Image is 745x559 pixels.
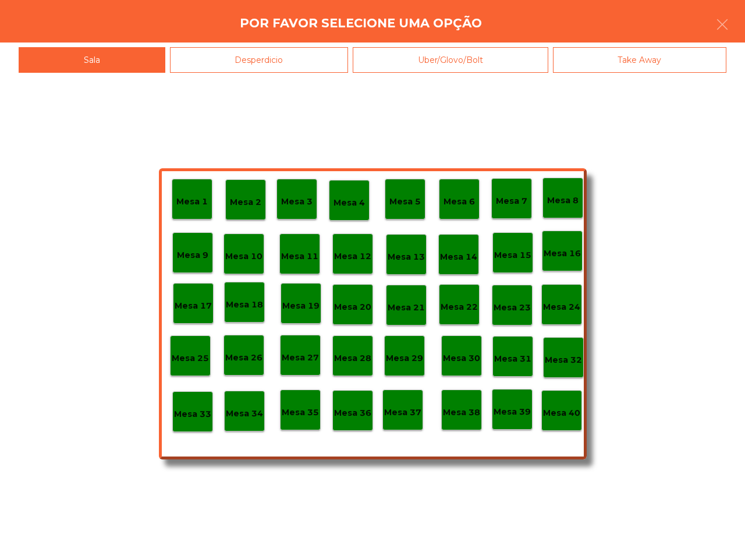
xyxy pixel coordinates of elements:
[225,351,262,365] p: Mesa 26
[384,406,421,419] p: Mesa 37
[334,352,371,365] p: Mesa 28
[225,250,262,263] p: Mesa 10
[334,196,365,210] p: Mesa 4
[389,195,421,208] p: Mesa 5
[334,406,371,420] p: Mesa 36
[545,353,582,367] p: Mesa 32
[547,194,579,207] p: Mesa 8
[494,249,531,262] p: Mesa 15
[281,195,313,208] p: Mesa 3
[176,195,208,208] p: Mesa 1
[388,250,425,264] p: Mesa 13
[240,15,482,32] h4: Por favor selecione uma opção
[170,47,349,73] div: Desperdicio
[282,351,319,365] p: Mesa 27
[334,250,371,263] p: Mesa 12
[282,299,320,313] p: Mesa 19
[226,298,263,312] p: Mesa 18
[174,408,211,421] p: Mesa 33
[494,352,531,366] p: Mesa 31
[444,195,475,208] p: Mesa 6
[494,301,531,314] p: Mesa 23
[543,406,580,420] p: Mesa 40
[19,47,165,73] div: Sala
[353,47,548,73] div: Uber/Glovo/Bolt
[281,250,318,263] p: Mesa 11
[177,249,208,262] p: Mesa 9
[443,406,480,419] p: Mesa 38
[440,250,477,264] p: Mesa 14
[282,406,319,419] p: Mesa 35
[388,301,425,314] p: Mesa 21
[175,299,212,313] p: Mesa 17
[334,300,371,314] p: Mesa 20
[386,352,423,365] p: Mesa 29
[441,300,478,314] p: Mesa 22
[494,405,531,419] p: Mesa 39
[543,300,580,314] p: Mesa 24
[553,47,727,73] div: Take Away
[443,352,480,365] p: Mesa 30
[496,194,527,208] p: Mesa 7
[230,196,261,209] p: Mesa 2
[226,407,263,420] p: Mesa 34
[544,247,581,260] p: Mesa 16
[172,352,209,365] p: Mesa 25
